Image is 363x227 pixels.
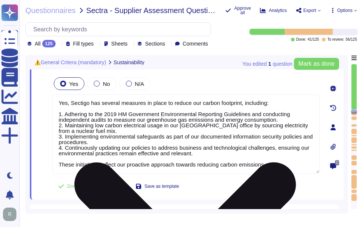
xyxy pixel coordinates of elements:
[303,8,316,13] span: Export
[73,41,94,46] span: Fill types
[335,160,339,165] span: 0
[52,94,320,174] textarea: Yes, Sectigo has several measures in place to reduce our carbon footprint, including: 1. Adhering...
[308,38,319,41] span: 41 / 125
[327,38,344,41] span: To review:
[25,7,76,14] span: Questionnaires
[1,206,22,223] button: user
[69,81,78,87] span: Yes
[111,41,128,46] span: Sheets
[242,61,292,66] span: You edited question
[103,81,110,87] span: No
[183,41,208,46] span: Comments
[135,81,144,87] span: N/A
[298,61,335,67] span: Mark as done
[234,6,251,15] span: Approve all
[42,40,56,47] div: 125
[269,8,287,13] span: Analytics
[114,60,145,65] span: Sustainability
[225,6,251,15] button: Approve all
[30,23,211,36] input: Search by keywords
[345,38,357,41] span: 56 / 125
[296,38,306,41] span: Done:
[268,61,271,66] b: 1
[337,8,353,13] span: Options
[34,60,106,65] span: ⚠️General Critera (mandatory)
[86,7,219,14] span: Sectra - Supplier Assessment Questionnaire Sectigo
[3,208,16,221] img: user
[294,58,339,70] button: Mark as done
[145,41,165,46] span: Sections
[260,7,287,13] button: Analytics
[35,41,41,46] span: All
